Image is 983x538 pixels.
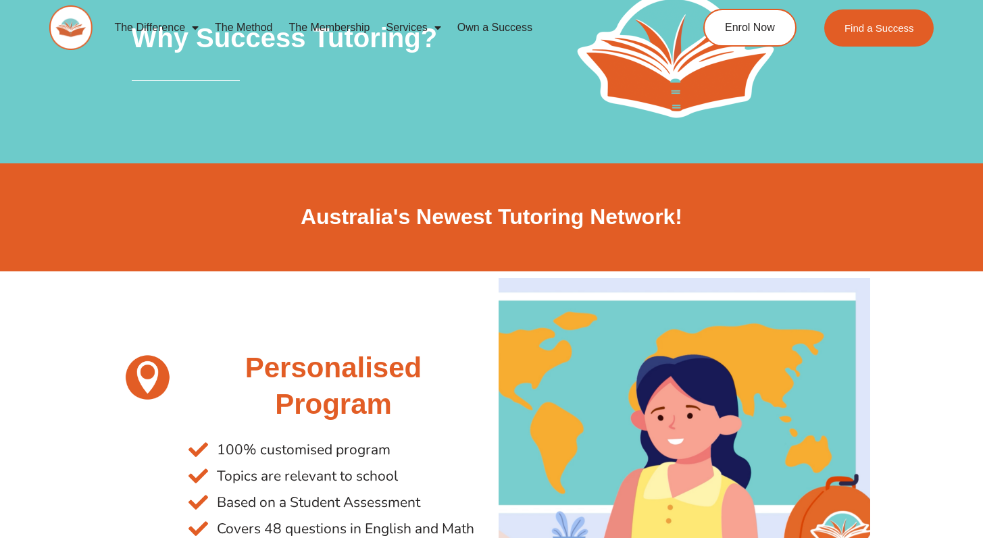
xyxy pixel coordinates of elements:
nav: Menu [106,12,652,43]
h2: Australia's Newest Tutoring Network! [114,203,870,232]
a: The Method [207,12,280,43]
a: The Difference [106,12,207,43]
span: Based on a Student Assessment [213,489,420,516]
span: Enrol Now [725,22,775,33]
a: Find a Success [824,9,934,47]
span: 100% customised program [213,437,390,463]
a: The Membership [280,12,378,43]
a: Enrol Now [703,9,797,47]
h2: Personalised Program [188,350,478,423]
span: Topics are relevant to school [213,463,398,489]
span: Find a Success [845,23,914,33]
a: Services [378,12,449,43]
a: Own a Success [449,12,540,43]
